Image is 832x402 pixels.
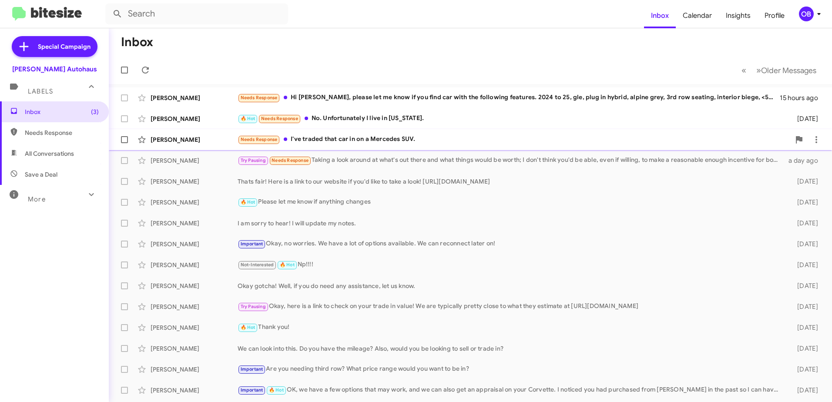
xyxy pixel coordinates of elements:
div: [DATE] [783,302,825,311]
div: I am sorry to hear! I will update my notes. [238,219,783,228]
nav: Page navigation example [737,61,822,79]
a: Special Campaign [12,36,97,57]
span: Needs Response [241,95,278,100]
input: Search [105,3,288,24]
span: Needs Response [241,137,278,142]
span: Needs Response [272,157,309,163]
span: 🔥 Hot [241,325,255,330]
div: [PERSON_NAME] [151,302,238,311]
div: [DATE] [783,177,825,186]
span: Inbox [25,107,99,116]
span: Important [241,387,263,393]
div: Hi [PERSON_NAME], please let me know if you find car with the following features. 2024 to 25, gle... [238,93,780,103]
div: [PERSON_NAME] [151,177,238,186]
div: [DATE] [783,261,825,269]
div: We can look into this. Do you have the mileage? Also, would you be looking to sell or trade in? [238,344,783,353]
a: Calendar [676,3,719,28]
div: [PERSON_NAME] [151,261,238,269]
span: Important [241,241,263,247]
span: « [741,65,746,76]
div: [PERSON_NAME] [151,281,238,290]
button: OB [792,7,822,21]
button: Previous [736,61,751,79]
div: [PERSON_NAME] Autohaus [12,65,97,74]
div: [PERSON_NAME] [151,323,238,332]
button: Next [751,61,822,79]
div: [PERSON_NAME] [151,114,238,123]
a: Inbox [644,3,676,28]
a: Insights [719,3,758,28]
div: 15 hours ago [780,94,825,102]
div: Are you needing third row? What price range would you want to be in? [238,364,783,374]
a: Profile [758,3,792,28]
div: [DATE] [783,114,825,123]
span: All Conversations [25,149,74,158]
div: [PERSON_NAME] [151,198,238,207]
span: 🔥 Hot [241,199,255,205]
div: [DATE] [783,323,825,332]
div: Np!!!! [238,260,783,270]
div: [DATE] [783,386,825,395]
div: [DATE] [783,240,825,248]
div: OK, we have a few options that may work, and we can also get an appraisal on your Corvette. I not... [238,385,783,395]
span: Important [241,366,263,372]
div: Thats fair! Here is a link to our website if you'd like to take a look! [URL][DOMAIN_NAME] [238,177,783,186]
span: Labels [28,87,53,95]
div: [PERSON_NAME] [151,240,238,248]
span: Not-Interested [241,262,274,268]
div: [PERSON_NAME] [151,135,238,144]
div: Okay, no worries. We have a lot of options available. We can reconnect later on! [238,239,783,249]
div: Please let me know if anything changes [238,197,783,207]
span: Needs Response [25,128,99,137]
span: Older Messages [761,66,816,75]
div: Thank you! [238,322,783,332]
div: [DATE] [783,365,825,374]
span: Try Pausing [241,157,266,163]
span: Needs Response [261,116,298,121]
div: [DATE] [783,219,825,228]
div: Okay, here is a link to check on your trade in value! We are typically pretty close to what they ... [238,301,783,312]
span: 🔥 Hot [241,116,255,121]
div: [DATE] [783,344,825,353]
div: [PERSON_NAME] [151,94,238,102]
span: 🔥 Hot [280,262,295,268]
span: More [28,195,46,203]
div: [PERSON_NAME] [151,386,238,395]
span: (3) [91,107,99,116]
div: OB [799,7,814,21]
div: a day ago [783,156,825,165]
span: Special Campaign [38,42,91,51]
div: I've traded that car in on a Mercedes SUV. [238,134,790,144]
div: No. Unfortunately I live in [US_STATE]. [238,114,783,124]
div: [PERSON_NAME] [151,344,238,353]
div: Okay gotcha! Well, if you do need any assistance, let us know. [238,281,783,290]
span: » [756,65,761,76]
div: [DATE] [783,281,825,290]
span: Try Pausing [241,304,266,309]
div: Taking a look around at what's out there and what things would be worth; I don't think you'd be a... [238,155,783,165]
div: [PERSON_NAME] [151,219,238,228]
div: [PERSON_NAME] [151,365,238,374]
span: Save a Deal [25,170,57,179]
span: 🔥 Hot [269,387,284,393]
div: [DATE] [783,198,825,207]
h1: Inbox [121,35,153,49]
div: [PERSON_NAME] [151,156,238,165]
